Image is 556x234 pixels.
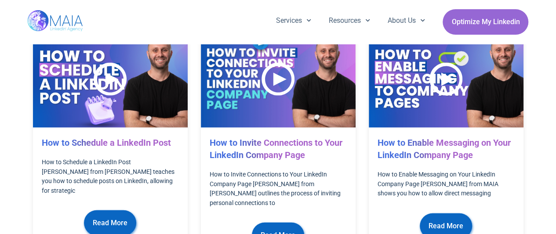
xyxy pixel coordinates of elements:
h1: How to Schedule a LinkedIn Post [42,137,179,149]
a: About Us [379,9,434,32]
a: Optimize My Linkedin [443,9,528,35]
span: Read More [93,215,127,231]
p: How to Schedule a LinkedIn Post [PERSON_NAME] from [PERSON_NAME] teaches you how to schedule post... [42,158,179,195]
nav: Menu [267,9,434,32]
h1: How to Invite Connections to Your LinkedIn Company Page [210,137,347,161]
p: How to Enable Messaging on Your LinkedIn Company Page [PERSON_NAME] from MAIA shows you how to al... [378,170,515,198]
a: Resources [320,9,379,32]
p: How to Invite Connections to Your LinkedIn Company Page [PERSON_NAME] from [PERSON_NAME] outlines... [210,170,347,208]
h1: How to Enable Messaging on Your LinkedIn Company Page [378,137,515,161]
a: Services [267,9,320,32]
span: Optimize My Linkedin [451,14,520,30]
